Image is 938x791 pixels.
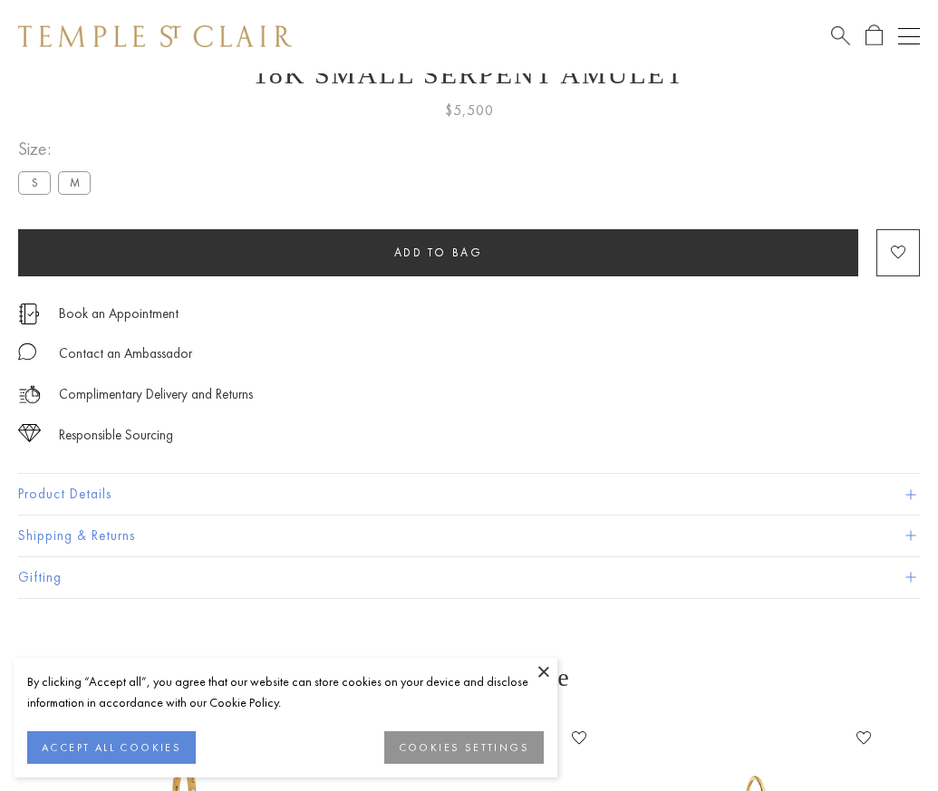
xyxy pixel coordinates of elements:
[18,304,40,324] img: icon_appointment.svg
[59,304,179,323] a: Book an Appointment
[18,25,292,47] img: Temple St. Clair
[18,557,920,598] button: Gifting
[58,171,91,194] label: M
[59,342,192,365] div: Contact an Ambassador
[59,424,173,447] div: Responsible Sourcing
[27,731,196,764] button: ACCEPT ALL COOKIES
[898,25,920,47] button: Open navigation
[27,671,544,713] div: By clicking “Accept all”, you agree that our website can store cookies on your device and disclos...
[18,342,36,361] img: MessageIcon-01_2.svg
[18,171,51,194] label: S
[18,383,41,406] img: icon_delivery.svg
[384,731,544,764] button: COOKIES SETTINGS
[18,474,920,515] button: Product Details
[18,229,858,276] button: Add to bag
[18,516,920,556] button: Shipping & Returns
[59,383,253,406] p: Complimentary Delivery and Returns
[18,59,920,90] h1: 18K Small Serpent Amulet
[18,134,98,164] span: Size:
[831,24,850,47] a: Search
[865,24,883,47] a: Open Shopping Bag
[445,99,494,122] span: $5,500
[18,424,41,442] img: icon_sourcing.svg
[394,245,483,260] span: Add to bag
